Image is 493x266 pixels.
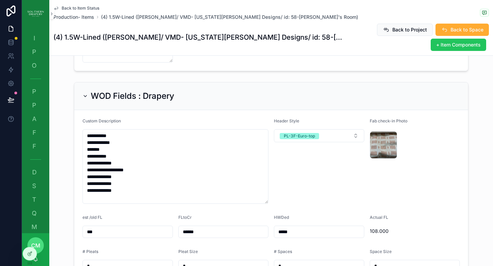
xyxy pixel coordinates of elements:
[26,99,45,111] a: P
[392,26,427,33] span: Back to Project
[26,140,45,152] a: F
[31,49,38,55] span: P
[31,102,38,109] span: P
[26,194,45,206] a: T
[274,249,292,254] span: # Spaces
[26,207,45,220] a: Q
[31,116,38,122] span: A
[274,129,364,142] button: Select Button
[370,249,392,254] span: Space Size
[284,133,315,139] div: PL-3F-Euro-top
[26,59,45,72] a: O
[26,221,45,233] a: M
[31,196,38,203] span: T
[83,249,98,254] span: # Pleats
[370,118,407,123] span: Fab check-in Photo
[26,180,45,192] a: S
[26,32,45,44] a: I
[274,215,289,220] span: HWDed
[370,215,388,220] span: Actual FL
[178,249,198,254] span: Pleat Size
[274,118,299,123] span: Header Style
[31,224,38,230] span: M
[22,27,49,233] div: scrollable content
[53,5,99,11] a: Back to Item Status
[31,62,38,69] span: O
[26,127,45,139] a: F
[83,215,102,220] span: est /old FL
[26,166,45,178] a: D
[31,129,38,136] span: F
[377,24,433,36] button: Back to Project
[53,14,94,21] a: Production- Items
[62,5,99,11] span: Back to Item Status
[27,8,44,19] img: App logo
[26,85,45,98] a: P
[31,143,38,150] span: F
[431,39,486,51] button: + Item Components
[31,183,38,189] span: S
[53,32,345,42] h1: (4) 1.5W-Lined ([PERSON_NAME]/ VMD- [US_STATE][PERSON_NAME] Designs/ id: 58-[PERSON_NAME]'s Room)
[31,241,40,250] span: cm
[26,113,45,125] a: A
[26,46,45,58] a: P
[436,41,481,48] span: + Item Components
[435,24,489,36] button: Back to Space
[451,26,483,33] span: Back to Space
[370,228,460,235] span: 108.000
[101,14,358,21] a: (4) 1.5W-Lined ([PERSON_NAME]/ VMD- [US_STATE][PERSON_NAME] Designs/ id: 58-[PERSON_NAME]'s Room)
[31,88,38,95] span: P
[31,169,38,176] span: D
[91,91,174,102] h2: WOD Fields : Drapery
[178,215,192,220] span: FLtoCr
[31,210,38,217] span: Q
[83,118,121,123] span: Custom Description
[31,35,38,42] span: I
